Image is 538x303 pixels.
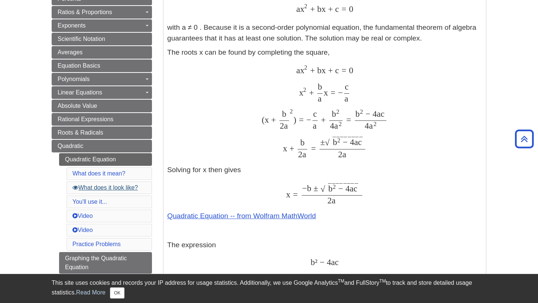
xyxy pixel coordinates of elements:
[304,115,311,125] span: −
[280,121,284,130] span: 2
[265,115,269,125] span: x
[72,213,93,219] a: Video
[324,88,328,97] span: x
[317,257,324,267] span: −
[58,36,105,42] span: Scientific Notation
[283,144,287,153] span: x
[348,137,354,147] span: 4
[342,149,346,159] span: a
[319,115,326,125] span: +
[350,184,353,193] span: a
[52,73,152,86] a: Polynomials
[72,199,107,205] a: You'll use it...
[58,103,97,109] span: Absolute Value
[58,89,102,96] span: Linear Equations
[58,9,112,15] span: Ratios & Proportions
[331,257,335,267] span: a
[346,4,353,14] span: 0
[335,257,338,267] span: c
[353,184,357,193] span: c
[52,86,152,99] a: Linear Equations
[294,115,296,125] span: )
[337,137,340,144] span: 2
[286,190,291,199] span: x
[58,76,90,82] span: Polynomials
[290,108,293,115] span: 2
[346,65,353,75] span: 0
[282,109,286,119] span: b
[307,183,311,193] span: b
[334,121,338,130] span: a
[302,149,306,159] span: a
[72,184,138,191] a: What does it look like?
[52,100,152,112] a: Absolute Value
[381,109,385,119] span: c
[58,22,86,29] span: Exponents
[333,183,336,190] span: 2
[318,82,322,91] span: b
[332,196,336,205] span: a
[336,88,343,97] span: −
[358,137,362,147] span: c
[315,4,322,14] span: b
[327,196,332,205] span: 2
[299,88,304,97] span: x
[311,183,318,193] span: ±
[58,116,113,122] span: Rational Expressions
[318,94,321,103] span: a
[52,140,152,152] a: Quadratic
[369,121,373,130] span: a
[336,184,343,193] span: −
[59,153,152,166] a: Quadratic Equation
[52,33,152,45] a: Scientific Notation
[304,64,307,71] span: 2
[304,3,307,10] span: 2
[296,4,300,14] span: a
[298,149,302,159] span: 2
[303,86,306,93] span: 2
[325,138,330,147] span: √
[320,184,325,194] span: √
[308,65,315,75] span: +
[52,126,152,139] a: Roots & Radicals
[167,212,316,220] a: Quadratic Equation -- from Wolfram MathWorld
[345,82,349,91] span: c
[311,257,315,267] span: b
[377,109,380,119] span: a
[370,109,377,119] span: 4
[302,183,307,193] span: −
[336,108,339,115] span: 2
[333,65,339,75] span: c
[339,65,346,75] span: =
[313,109,317,119] span: c
[320,137,325,147] span: ±
[512,134,536,144] a: Back to Top
[338,278,344,284] sup: TM
[59,252,152,274] a: Graphing the Quadratic Equation
[321,4,326,14] span: x
[52,113,152,126] a: Rational Expressions
[167,47,482,222] p: The roots x can be found by completing the square, Solving for x then gives
[332,109,336,119] span: b
[379,278,386,284] sup: TM
[339,4,346,14] span: =
[262,115,265,125] span: (
[328,88,336,97] span: =
[338,149,343,159] span: 2
[269,115,276,125] span: +
[58,143,83,149] span: Quadratic
[72,241,121,247] a: Practice Problems
[110,287,124,299] button: Close
[52,46,152,59] a: Averages
[58,49,82,55] span: Averages
[343,184,350,193] span: 4
[315,257,317,267] span: ²
[321,65,326,75] span: x
[52,19,152,32] a: Exponents
[300,65,305,75] span: x
[354,137,358,147] span: a
[72,227,93,233] a: Video
[373,120,376,128] span: 2
[72,170,125,177] a: What does it mean?
[296,115,304,125] span: =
